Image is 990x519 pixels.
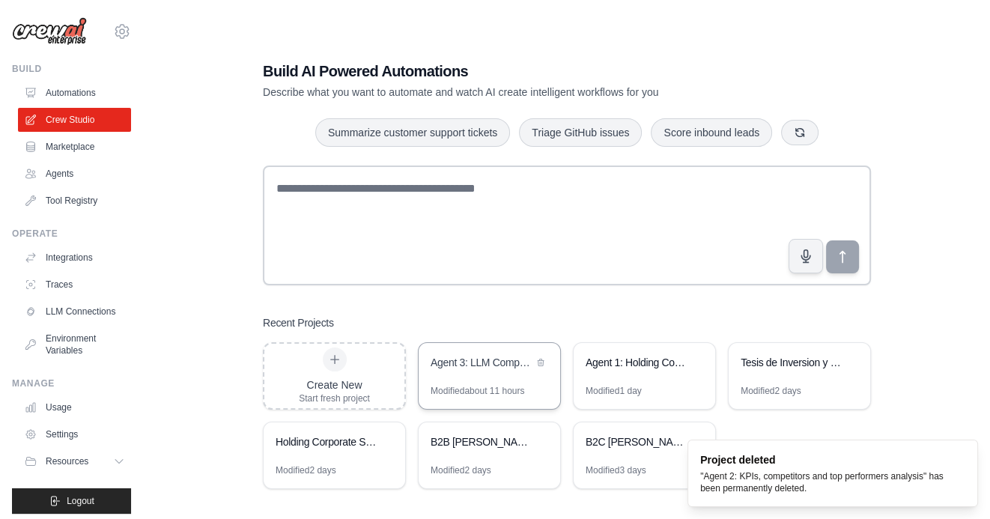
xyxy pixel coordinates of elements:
[263,61,766,82] h1: Build AI Powered Automations
[18,189,131,213] a: Tool Registry
[431,355,533,370] div: Agent 3: LLM Competitive Intelligence Automation
[12,17,87,46] img: Logo
[533,355,548,370] button: Delete project
[12,63,131,75] div: Build
[915,447,990,519] div: Widget de chat
[18,422,131,446] a: Settings
[18,81,131,105] a: Automations
[651,118,772,147] button: Score inbound leads
[46,455,88,467] span: Resources
[781,120,819,145] button: Get new suggestions
[12,228,131,240] div: Operate
[276,434,378,449] div: Holding Corporate Structure Analysis - Report 1
[519,118,642,147] button: Triage GitHub issues
[18,395,131,419] a: Usage
[276,464,336,476] div: Modified 2 days
[67,495,94,507] span: Logout
[700,452,959,467] div: Project deleted
[741,385,801,397] div: Modified 2 days
[431,434,533,449] div: B2B [PERSON_NAME] Market Estimation Platform
[586,355,688,370] div: Agent 1: Holding Company Structure Analyzer
[431,385,524,397] div: Modified about 11 hours
[586,464,646,476] div: Modified 3 days
[741,355,843,370] div: Tesis de Inversion y Due Diligence Holistica
[586,434,688,449] div: B2C [PERSON_NAME] Market Estimation Platform
[18,273,131,297] a: Traces
[789,239,823,273] button: Click to speak your automation idea
[12,488,131,514] button: Logout
[12,377,131,389] div: Manage
[18,162,131,186] a: Agents
[263,315,334,330] h3: Recent Projects
[586,385,642,397] div: Modified 1 day
[299,392,370,404] div: Start fresh project
[915,447,990,519] iframe: Chat Widget
[299,377,370,392] div: Create New
[263,85,766,100] p: Describe what you want to automate and watch AI create intelligent workflows for you
[18,246,131,270] a: Integrations
[18,300,131,324] a: LLM Connections
[18,135,131,159] a: Marketplace
[18,108,131,132] a: Crew Studio
[18,449,131,473] button: Resources
[18,327,131,362] a: Environment Variables
[700,470,959,494] div: "Agent 2: KPIs, competitors and top performers analysis" has been permanently deleted.
[431,464,491,476] div: Modified 2 days
[315,118,510,147] button: Summarize customer support tickets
